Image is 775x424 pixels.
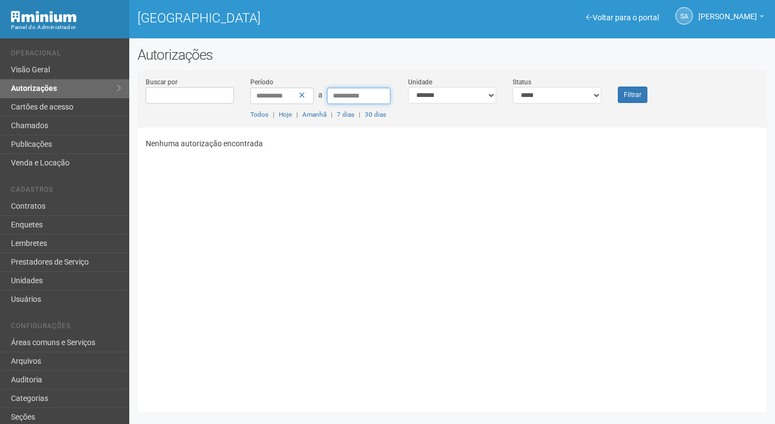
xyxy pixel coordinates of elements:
img: Minium [11,11,77,22]
a: 30 dias [365,111,386,118]
label: Unidade [408,77,432,87]
span: a [318,90,323,99]
label: Buscar por [146,77,177,87]
span: | [331,111,332,118]
span: Silvio Anjos [698,2,757,21]
a: Todos [250,111,268,118]
li: Operacional [11,49,121,61]
a: SA [675,7,693,25]
span: | [273,111,274,118]
a: [PERSON_NAME] [698,14,764,22]
li: Configurações [11,322,121,334]
li: Cadastros [11,186,121,197]
span: | [296,111,298,118]
p: Nenhuma autorização encontrada [146,139,759,148]
span: | [359,111,360,118]
label: Status [513,77,531,87]
a: 7 dias [337,111,354,118]
a: Voltar para o portal [586,13,659,22]
h1: [GEOGRAPHIC_DATA] [137,11,444,25]
a: Amanhã [302,111,326,118]
button: Filtrar [618,87,647,103]
label: Período [250,77,273,87]
div: Painel do Administrador [11,22,121,32]
h2: Autorizações [137,47,767,63]
a: Hoje [279,111,292,118]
